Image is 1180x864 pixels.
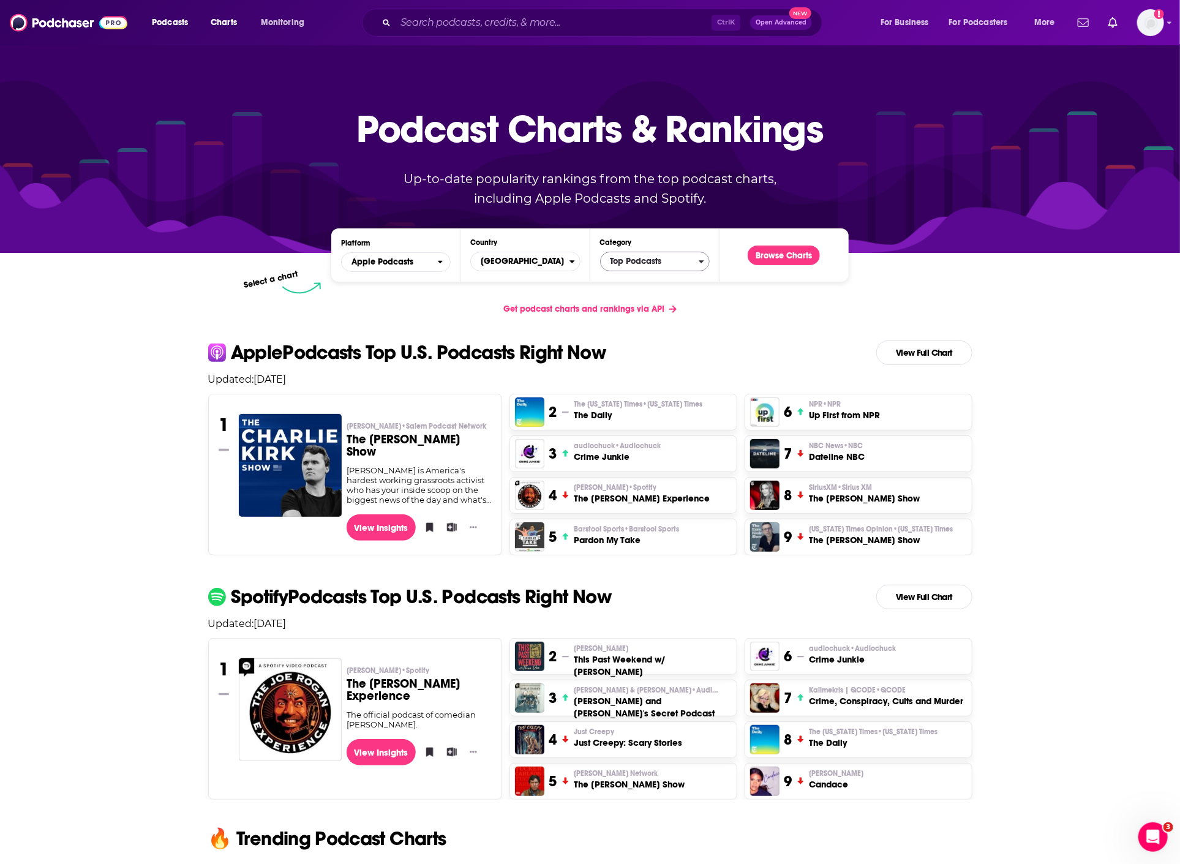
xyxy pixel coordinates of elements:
[750,522,780,552] img: The Ezra Klein Show
[574,399,702,409] span: The [US_STATE] Times
[443,743,455,761] button: Add to List
[750,481,780,510] img: The Megyn Kelly Show
[574,737,682,749] h3: Just Creepy: Scary Stories
[574,524,679,546] a: Barstool Sports•Barstool SportsPardon My Take
[515,522,544,552] img: Pardon My Take
[549,689,557,707] h3: 3
[574,524,679,534] p: Barstool Sports • Barstool Sports
[574,685,731,719] a: [PERSON_NAME] & [PERSON_NAME]•Audioboom[PERSON_NAME] and [PERSON_NAME]'s Secret Podcast
[809,685,963,695] p: Kallmekris | QCODE • QCODE
[208,344,226,361] img: apple Icon
[549,772,557,791] h3: 5
[809,727,938,737] span: The [US_STATE] Times
[784,486,792,505] h3: 8
[515,767,544,796] a: The Tucker Carlson Show
[239,658,342,761] img: The Joe Rogan Experience
[465,746,482,758] button: Show More Button
[341,252,451,272] button: open menu
[143,13,204,32] button: open menu
[515,725,544,754] img: Just Creepy: Scary Stories
[243,269,299,290] p: Select a chart
[850,644,896,653] span: • Audiochuck
[574,399,702,409] p: The New York Times • New York Times
[574,441,661,463] a: audiochuck•AudiochuckCrime Junkie
[10,11,127,34] a: Podchaser - Follow, Share and Rate Podcasts
[809,441,863,451] span: NBC News
[600,252,710,271] button: Categories
[515,683,544,713] img: Matt and Shane's Secret Podcast
[809,653,896,666] h3: Crime Junkie
[809,451,865,463] h3: Dateline NBC
[809,534,953,546] h3: The [PERSON_NAME] Show
[351,258,413,266] span: Apple Podcasts
[601,251,699,272] span: Top Podcasts
[515,439,544,468] a: Crime Junkie
[784,445,792,463] h3: 7
[750,397,780,427] img: Up First from NPR
[574,483,710,492] p: Joe Rogan • Spotify
[750,683,780,713] img: Crime, Conspiracy, Cults and Murder
[574,441,661,451] p: audiochuck • Audiochuck
[1026,13,1070,32] button: open menu
[211,14,237,31] span: Charts
[574,644,731,678] a: [PERSON_NAME]This Past Weekend w/ [PERSON_NAME]
[789,7,811,19] span: New
[750,725,780,754] img: The Daily
[347,421,486,431] span: [PERSON_NAME]
[401,666,429,675] span: • Spotify
[1137,9,1164,36] button: Show profile menu
[503,304,664,314] span: Get podcast charts and rankings via API
[642,400,702,408] span: • [US_STATE] Times
[574,778,685,791] h3: The [PERSON_NAME] Show
[750,767,780,796] a: Candace
[784,403,792,421] h3: 6
[809,524,953,534] p: New York Times Opinion • New York Times
[574,695,731,719] h3: [PERSON_NAME] and [PERSON_NAME]'s Secret Podcast
[198,618,982,629] p: Updated: [DATE]
[401,422,486,430] span: • Salem Podcast Network
[574,644,731,653] p: Theo Von
[809,399,880,421] a: NPR•NPRUp First from NPR
[347,434,492,458] h3: The [PERSON_NAME] Show
[1103,12,1122,33] a: Show notifications dropdown
[574,534,679,546] h3: Pardon My Take
[809,399,880,409] p: NPR • NPR
[784,528,792,546] h3: 9
[837,483,872,492] span: • Sirius XM
[252,13,320,32] button: open menu
[809,685,963,707] a: Kallmekris | QCODE•QCODECrime, Conspiracy, Cults and Murder
[624,525,679,533] span: • Barstool Sports
[809,644,896,666] a: audiochuck•AudiochuckCrime Junkie
[809,483,920,505] a: SiriusXM•Sirius XMThe [PERSON_NAME] Show
[574,644,628,653] span: [PERSON_NAME]
[1163,822,1173,832] span: 3
[876,340,972,365] a: View Full Chart
[750,15,812,30] button: Open AdvancedNew
[465,521,482,533] button: Show More Button
[809,644,896,653] span: audiochuck
[396,13,712,32] input: Search podcasts, credits, & more...
[691,686,735,694] span: • Audioboom
[809,441,865,451] p: NBC News • NBC
[574,524,679,534] span: Barstool Sports
[574,483,656,492] span: [PERSON_NAME]
[443,518,455,536] button: Add to List
[748,246,820,265] a: Browse Charts
[876,686,906,694] span: • QCODE
[574,768,685,778] p: Tucker Carlson Network
[574,727,682,737] p: Just Creepy
[784,689,792,707] h3: 7
[347,678,492,702] h3: The [PERSON_NAME] Experience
